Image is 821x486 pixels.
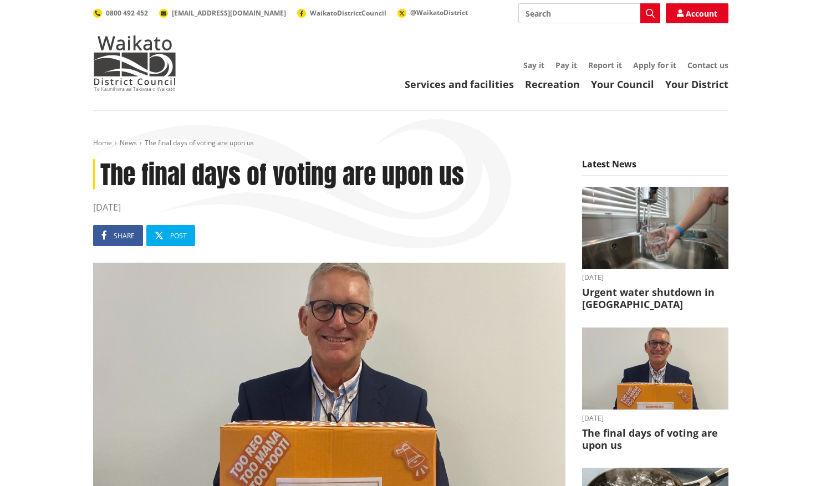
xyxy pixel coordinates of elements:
span: @WaikatoDistrict [410,8,468,17]
a: Apply for it [633,60,676,70]
h5: Latest News [582,159,728,176]
nav: breadcrumb [93,139,728,148]
a: Recreation [525,78,580,91]
a: Your District [665,78,728,91]
a: Post [146,225,195,246]
span: 0800 492 452 [106,8,148,18]
a: Share [93,225,143,246]
span: Post [170,231,187,241]
span: Share [114,231,135,241]
time: [DATE] [582,274,728,281]
a: [EMAIL_ADDRESS][DOMAIN_NAME] [159,8,286,18]
a: [DATE] The final days of voting are upon us [582,328,728,452]
input: Search input [518,3,660,23]
h3: The final days of voting are upon us [582,427,728,451]
a: WaikatoDistrictCouncil [297,8,386,18]
a: Your Council [591,78,654,91]
img: water image [582,187,728,269]
a: News [120,138,137,147]
a: Account [666,3,728,23]
span: [EMAIL_ADDRESS][DOMAIN_NAME] [172,8,286,18]
a: Pay it [555,60,577,70]
a: 0800 492 452 [93,8,148,18]
time: [DATE] [582,415,728,422]
a: Report it [588,60,622,70]
a: Contact us [687,60,728,70]
h3: Urgent water shutdown in [GEOGRAPHIC_DATA] [582,287,728,310]
time: [DATE] [93,201,565,214]
span: WaikatoDistrictCouncil [310,8,386,18]
a: Services and facilities [405,78,514,91]
a: Home [93,138,112,147]
a: @WaikatoDistrict [397,8,468,17]
h1: The final days of voting are upon us [93,159,565,190]
img: Craig Hobbs editorial elections [582,328,728,410]
a: Say it [523,60,544,70]
a: [DATE] Urgent water shutdown in [GEOGRAPHIC_DATA] [582,187,728,311]
img: Waikato District Council - Te Kaunihera aa Takiwaa o Waikato [93,35,176,91]
span: The final days of voting are upon us [145,138,254,147]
